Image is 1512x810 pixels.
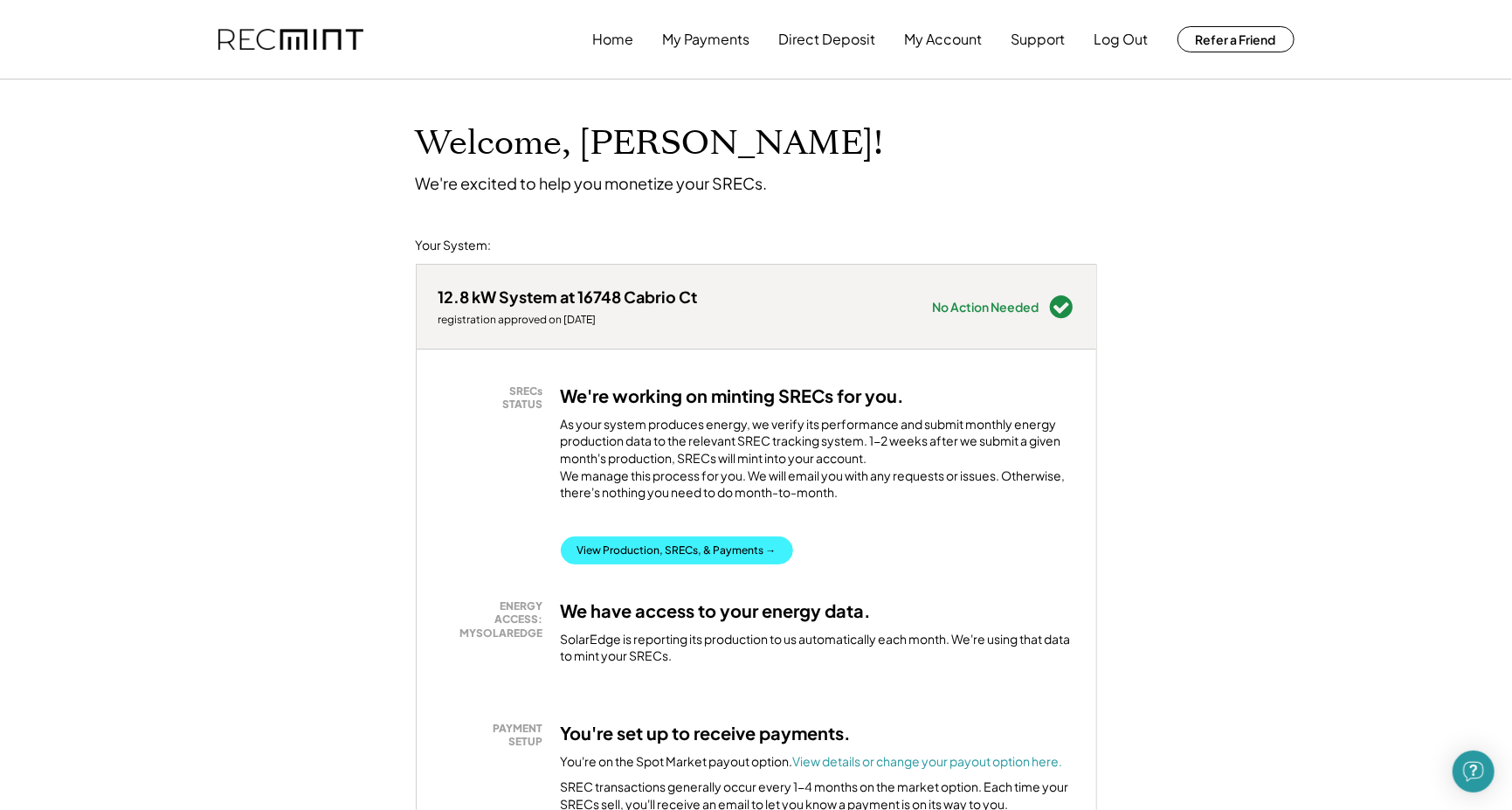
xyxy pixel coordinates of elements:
[218,29,363,51] img: recmint-logotype%403x.png
[561,384,905,407] h3: We're working on minting SRECs for you.
[416,237,492,254] div: Your System:
[447,599,543,640] div: ENERGY ACCESS: MYSOLAREDGE
[793,753,1063,769] a: View details or change your payout option here.
[561,416,1074,510] div: As your system produces energy, we verify its performance and submit monthly energy production da...
[416,123,884,164] h1: Welcome, [PERSON_NAME]!
[663,22,750,57] button: My Payments
[1453,751,1495,793] div: Open Intercom Messenger
[905,22,983,57] button: My Account
[416,173,768,193] div: We're excited to help you monetize your SRECs.
[1011,22,1066,57] button: Support
[438,313,698,327] div: registration approved on [DATE]
[779,22,876,57] button: Direct Deposit
[593,22,634,57] button: Home
[561,753,1063,771] div: You're on the Spot Market payout option.
[447,384,543,412] div: SRECs STATUS
[933,301,1039,313] div: No Action Needed
[561,722,852,744] h3: You're set up to receive payments.
[1094,22,1149,57] button: Log Out
[561,631,1074,665] div: SolarEdge is reporting its production to us automatically each month. We're using that data to mi...
[561,599,872,622] h3: We have access to your energy data.
[561,537,793,564] button: View Production, SRECs, & Payments →
[438,287,698,307] div: 12.8 kW System at 16748 Cabrio Ct
[1177,26,1295,52] button: Refer a Friend
[447,722,543,749] div: PAYMENT SETUP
